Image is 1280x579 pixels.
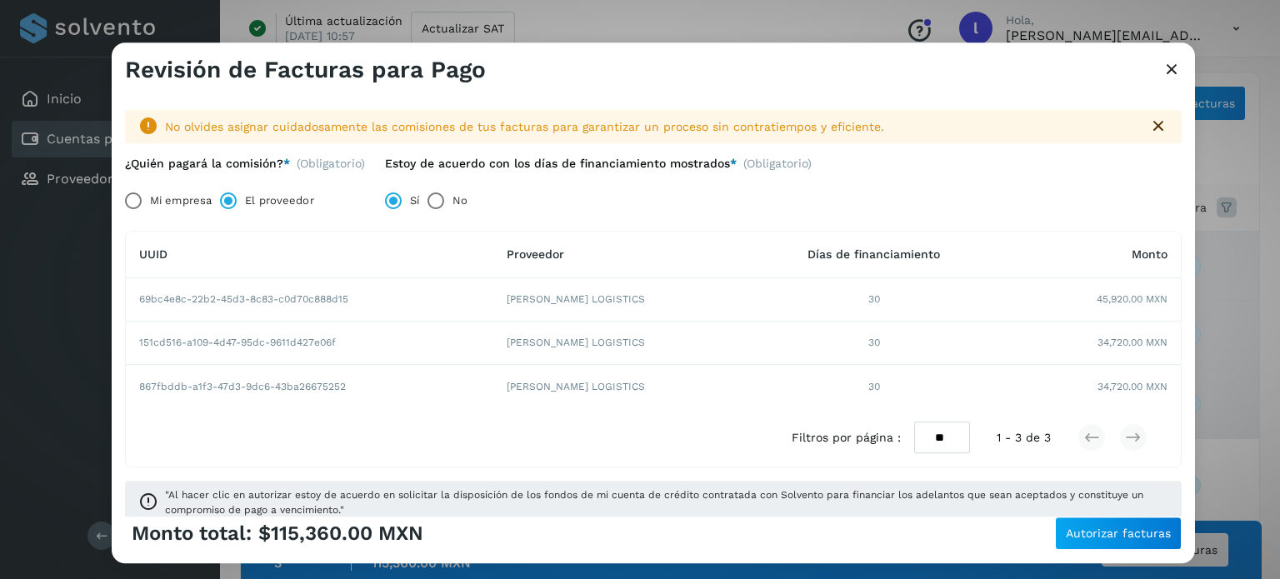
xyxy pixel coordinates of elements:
[297,157,365,171] span: (Obligatorio)
[750,278,997,322] td: 30
[997,429,1051,447] span: 1 - 3 de 3
[258,522,423,546] span: $115,360.00 MXN
[493,278,750,322] td: [PERSON_NAME] LOGISTICS
[743,157,812,177] span: (Obligatorio)
[750,365,997,408] td: 30
[125,56,486,84] h3: Revisión de Facturas para Pago
[150,184,212,217] label: Mi empresa
[410,184,419,217] label: Sí
[750,322,997,365] td: 30
[139,248,167,262] span: UUID
[792,429,901,447] span: Filtros por página :
[126,365,493,408] td: 867fbddb-a1f3-47d3-9dc6-43ba26675252
[1066,527,1171,539] span: Autorizar facturas
[493,322,750,365] td: [PERSON_NAME] LOGISTICS
[165,488,1168,518] span: "Al hacer clic en autorizar estoy de acuerdo en solicitar la disposición de los fondos de mi cuen...
[1097,379,1167,394] span: 34,720.00 MXN
[385,157,737,171] label: Estoy de acuerdo con los días de financiamiento mostrados
[1097,292,1167,307] span: 45,920.00 MXN
[452,184,467,217] label: No
[1055,517,1182,550] button: Autorizar facturas
[126,322,493,365] td: 151cd516-a109-4d47-95dc-9611d427e06f
[1097,336,1167,351] span: 34,720.00 MXN
[245,184,313,217] label: El proveedor
[1132,248,1167,262] span: Monto
[165,118,1135,136] div: No olvides asignar cuidadosamente las comisiones de tus facturas para garantizar un proceso sin c...
[493,365,750,408] td: [PERSON_NAME] LOGISTICS
[507,248,564,262] span: Proveedor
[126,278,493,322] td: 69bc4e8c-22b2-45d3-8c83-c0d70c888d15
[125,157,290,171] label: ¿Quién pagará la comisión?
[807,248,940,262] span: Días de financiamiento
[132,522,252,546] span: Monto total:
